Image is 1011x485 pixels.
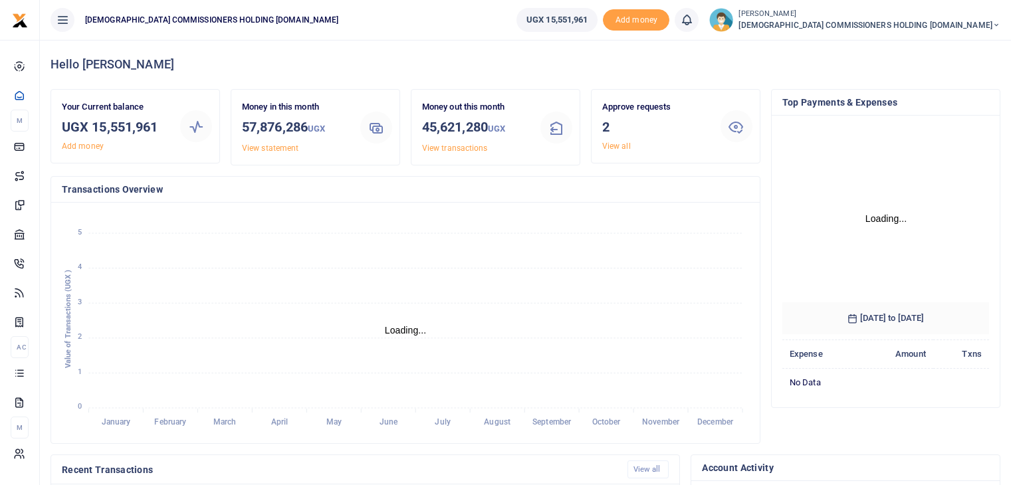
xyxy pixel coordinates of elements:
a: UGX 15,551,961 [516,8,598,32]
tspan: 5 [78,228,82,237]
tspan: December [697,417,734,427]
tspan: 4 [78,262,82,271]
th: Expense [782,340,860,369]
small: UGX [488,124,505,134]
text: Loading... [865,213,907,224]
h6: [DATE] to [DATE] [782,302,989,334]
tspan: 0 [78,403,82,411]
a: Add money [62,142,104,151]
tspan: April [271,417,288,427]
a: View all [627,460,669,478]
a: Add money [603,14,669,24]
tspan: 3 [78,298,82,306]
li: Wallet ballance [511,8,603,32]
h4: Recent Transactions [62,462,617,477]
tspan: February [154,417,186,427]
a: View statement [242,144,298,153]
small: [PERSON_NAME] [738,9,1000,20]
th: Amount [860,340,933,369]
li: M [11,110,29,132]
a: logo-small logo-large logo-large [12,15,28,25]
li: Ac [11,336,29,358]
tspan: January [102,417,131,427]
text: Loading... [385,325,427,336]
tspan: November [642,417,680,427]
li: Toup your wallet [603,9,669,31]
td: No data [782,368,989,396]
a: View all [602,142,631,151]
tspan: October [592,417,621,427]
h4: Account Activity [702,460,989,475]
h3: UGX 15,551,961 [62,117,169,137]
p: Money out this month [422,100,530,114]
h4: Hello [PERSON_NAME] [51,57,1000,72]
text: Value of Transactions (UGX ) [64,270,72,369]
span: Add money [603,9,669,31]
small: UGX [308,124,325,134]
th: Txns [933,340,989,369]
h3: 45,621,280 [422,117,530,139]
img: logo-small [12,13,28,29]
tspan: June [380,417,398,427]
p: Approve requests [602,100,710,114]
h4: Transactions Overview [62,182,749,197]
a: profile-user [PERSON_NAME] [DEMOGRAPHIC_DATA] COMMISSIONERS HOLDING [DOMAIN_NAME] [709,8,1000,32]
p: Your Current balance [62,100,169,114]
span: UGX 15,551,961 [526,13,588,27]
h3: 57,876,286 [242,117,350,139]
span: [DEMOGRAPHIC_DATA] COMMISSIONERS HOLDING [DOMAIN_NAME] [80,14,344,26]
p: Money in this month [242,100,350,114]
tspan: March [213,417,237,427]
li: M [11,417,29,438]
tspan: 2 [78,333,82,341]
span: [DEMOGRAPHIC_DATA] COMMISSIONERS HOLDING [DOMAIN_NAME] [738,19,1000,31]
tspan: September [532,417,572,427]
tspan: August [484,417,510,427]
a: View transactions [422,144,488,153]
tspan: May [326,417,342,427]
tspan: July [435,417,450,427]
h3: 2 [602,117,710,137]
img: profile-user [709,8,733,32]
h4: Top Payments & Expenses [782,95,989,110]
tspan: 1 [78,367,82,376]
